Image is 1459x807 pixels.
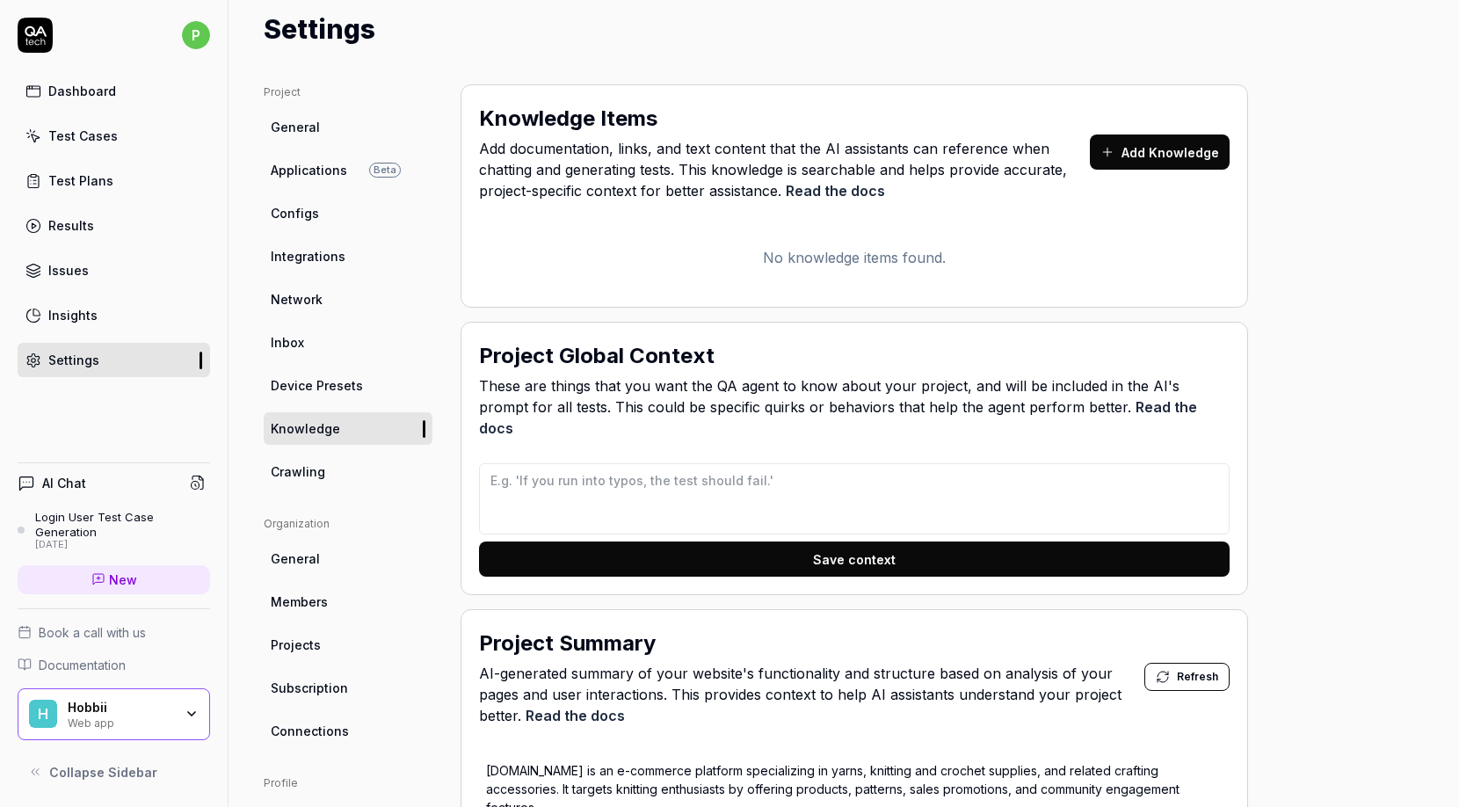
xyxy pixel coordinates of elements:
div: Dashboard [48,82,116,100]
a: Read the docs [526,707,625,724]
h2: Knowledge Items [479,103,657,134]
span: Connections [271,722,349,740]
h4: AI Chat [42,474,86,492]
a: New [18,565,210,594]
div: Results [48,216,94,235]
button: Add Knowledge [1090,134,1230,170]
button: Save context [479,542,1230,577]
a: Crawling [264,455,432,488]
a: Projects [264,629,432,661]
div: Insights [48,306,98,324]
a: Members [264,585,432,618]
div: [DATE] [35,539,210,551]
span: H [29,700,57,728]
span: Refresh [1177,669,1218,685]
span: Configs [271,204,319,222]
div: Web app [68,715,173,729]
div: Test Plans [48,171,113,190]
span: Integrations [271,247,345,265]
a: ApplicationsBeta [264,154,432,186]
button: Refresh [1144,663,1230,691]
span: Network [271,290,323,309]
button: Collapse Sidebar [18,754,210,789]
a: Inbox [264,326,432,359]
span: These are things that you want the QA agent to know about your project, and will be included in t... [479,375,1230,439]
div: Login User Test Case Generation [35,510,210,539]
span: Book a call with us [39,623,146,642]
span: New [109,571,137,589]
a: General [264,111,432,143]
a: Settings [18,343,210,377]
span: Beta [369,163,401,178]
a: Integrations [264,240,432,273]
span: Crawling [271,462,325,481]
div: Profile [264,775,432,791]
h2: Project Global Context [479,340,715,372]
a: Book a call with us [18,623,210,642]
a: Test Cases [18,119,210,153]
a: Test Plans [18,164,210,198]
span: General [271,549,320,568]
a: Issues [18,253,210,287]
span: Members [271,593,328,611]
span: Knowledge [271,419,340,438]
a: Login User Test Case Generation[DATE] [18,510,210,550]
a: Subscription [264,672,432,704]
a: Device Presets [264,369,432,402]
span: Device Presets [271,376,363,395]
a: General [264,542,432,575]
span: Inbox [271,333,304,352]
span: Subscription [271,679,348,697]
a: Dashboard [18,74,210,108]
div: Test Cases [48,127,118,145]
span: Documentation [39,656,126,674]
div: Issues [48,261,89,280]
span: Applications [271,161,347,179]
div: Project [264,84,432,100]
a: Results [18,208,210,243]
a: Network [264,283,432,316]
span: Add documentation, links, and text content that the AI assistants can reference when chatting and... [479,138,1090,201]
a: Documentation [18,656,210,674]
a: Read the docs [786,182,885,200]
span: p [182,21,210,49]
a: Insights [18,298,210,332]
p: No knowledge items found. [479,247,1230,268]
div: Organization [264,516,432,532]
span: Collapse Sidebar [49,763,157,782]
div: Settings [48,351,99,369]
button: HHobbiiWeb app [18,688,210,741]
div: Hobbii [68,700,173,716]
a: Knowledge [264,412,432,445]
h2: Project Summary [479,628,656,659]
span: AI-generated summary of your website's functionality and structure based on analysis of your page... [479,663,1144,726]
a: Configs [264,197,432,229]
a: Connections [264,715,432,747]
button: p [182,18,210,53]
h1: Settings [264,10,375,49]
span: Projects [271,636,321,654]
span: General [271,118,320,136]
